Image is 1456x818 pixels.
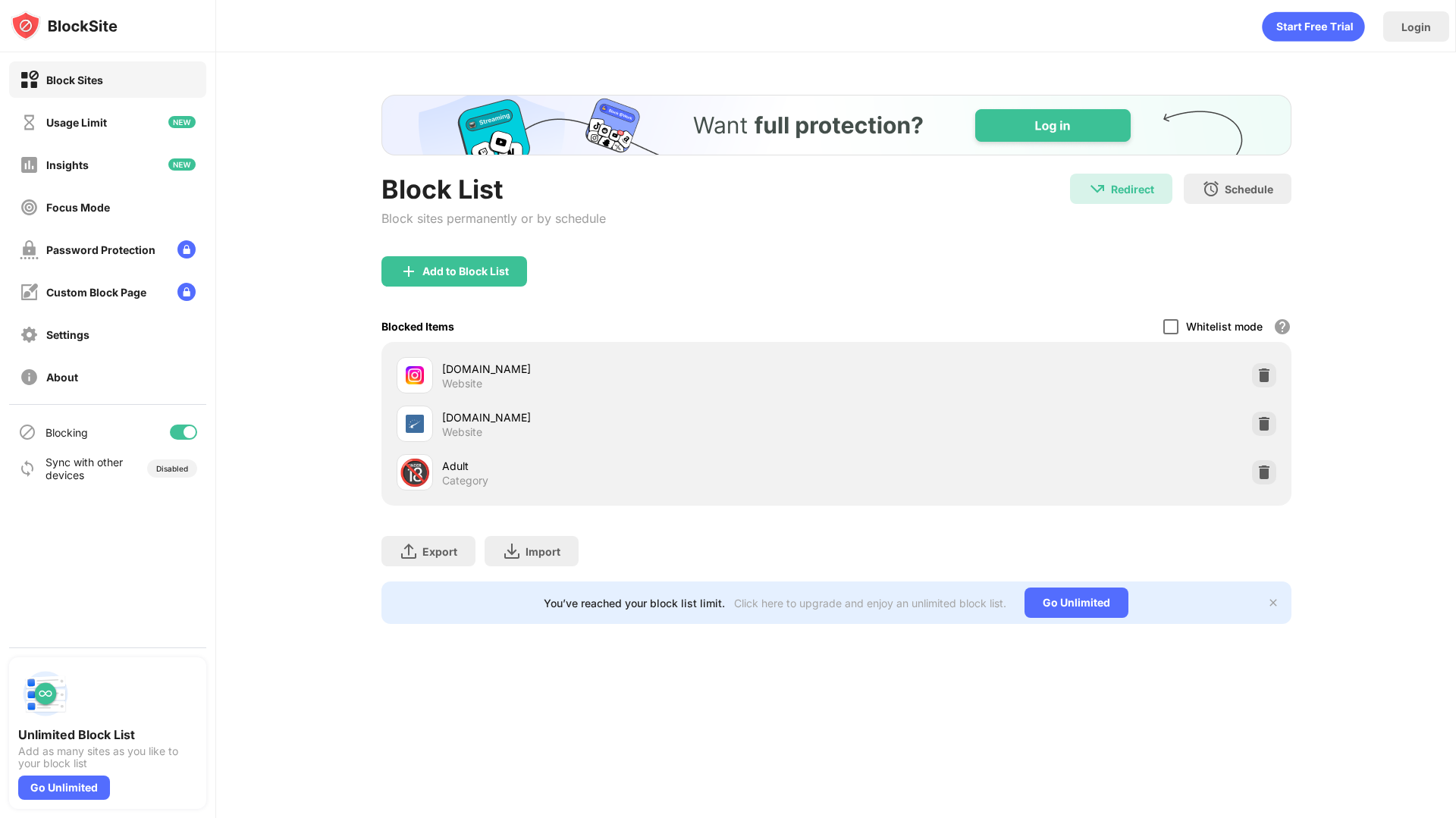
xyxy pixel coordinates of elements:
[18,666,73,721] img: push-block-list.svg
[442,409,836,425] div: [DOMAIN_NAME]
[18,459,36,478] img: sync-icon.svg
[1111,183,1154,196] div: Redirect
[20,113,39,132] img: time-usage-off.svg
[20,240,39,259] img: password-protection-off.svg
[1401,20,1431,33] div: Login
[177,283,196,301] img: lock-menu.svg
[18,776,110,800] div: Go Unlimited
[46,158,89,171] div: Insights
[1186,320,1263,333] div: Whitelist mode
[399,457,431,488] div: 🔞
[20,283,39,302] img: customize-block-page-off.svg
[381,95,1291,155] iframe: Banner
[544,597,725,610] div: You’ve reached your block list limit.
[45,426,88,439] div: Blocking
[442,458,836,474] div: Adult
[1267,597,1279,609] img: x-button.svg
[1025,588,1128,618] div: Go Unlimited
[381,211,606,226] div: Block sites permanently or by schedule
[18,727,197,742] div: Unlimited Block List
[1225,183,1273,196] div: Schedule
[18,423,36,441] img: blocking-icon.svg
[18,745,197,769] div: Add as many sites as you like to your block list
[734,597,1006,610] div: Click here to upgrade and enjoy an unlimited block list.
[381,320,454,333] div: Blocked Items
[46,201,110,214] div: Focus Mode
[168,158,196,171] img: new-icon.svg
[442,377,482,390] div: Website
[156,464,188,473] div: Disabled
[422,545,457,558] div: Export
[20,155,39,174] img: insights-off.svg
[442,425,482,439] div: Website
[442,361,836,377] div: [DOMAIN_NAME]
[442,474,488,487] div: Category
[20,325,39,344] img: settings-off.svg
[406,415,424,433] img: favicons
[20,198,39,217] img: focus-off.svg
[46,328,89,341] div: Settings
[177,240,196,259] img: lock-menu.svg
[46,371,78,384] div: About
[11,11,118,41] img: logo-blocksite.svg
[526,545,560,558] div: Import
[46,74,103,86] div: Block Sites
[1262,11,1365,42] div: animation
[422,265,509,277] div: Add to Block List
[168,116,196,128] img: new-icon.svg
[46,243,155,256] div: Password Protection
[46,116,107,129] div: Usage Limit
[406,366,424,384] img: favicons
[381,174,606,205] div: Block List
[20,71,39,89] img: block-on.svg
[20,368,39,387] img: about-off.svg
[46,286,146,299] div: Custom Block Page
[45,456,124,481] div: Sync with other devices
